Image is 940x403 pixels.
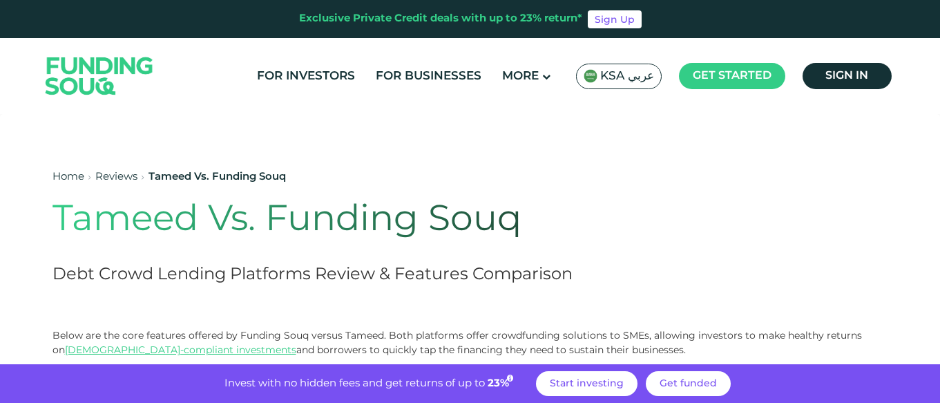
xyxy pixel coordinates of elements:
img: Logo [32,41,167,111]
div: Exclusive Private Credit deals with up to 23% return* [299,11,582,27]
span: 23% [488,379,515,388]
h1: Tameed Vs. Funding Souq [52,199,721,242]
span: Get started [693,71,771,81]
a: Get funded [646,371,731,396]
span: Invest with no hidden fees and get returns of up to [224,379,485,388]
div: Tameed Vs. Funding Souq [148,169,286,185]
span: More [502,71,539,82]
span: Below are the core features offered by Funding Souq versus Tameed. Both platforms offer crowdfund... [52,329,862,356]
a: Home [52,172,84,182]
img: SA Flag [584,69,597,83]
a: Start investing [536,371,637,396]
span: KSA عربي [600,68,654,84]
span: Get funded [660,379,717,388]
a: For Investors [253,65,358,88]
span: Sign in [825,71,868,81]
a: Reviews [95,172,137,182]
a: For Businesses [372,65,485,88]
a: [DEMOGRAPHIC_DATA]-compliant investments [65,344,296,356]
span: Start investing [550,379,624,388]
h2: Debt Crowd Lending Platforms Review & Features Comparison [52,263,721,287]
i: 23% IRR (expected) ~ 15% Net yield (expected) [507,375,513,382]
a: Sign Up [588,10,642,28]
a: Sign in [803,63,892,89]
